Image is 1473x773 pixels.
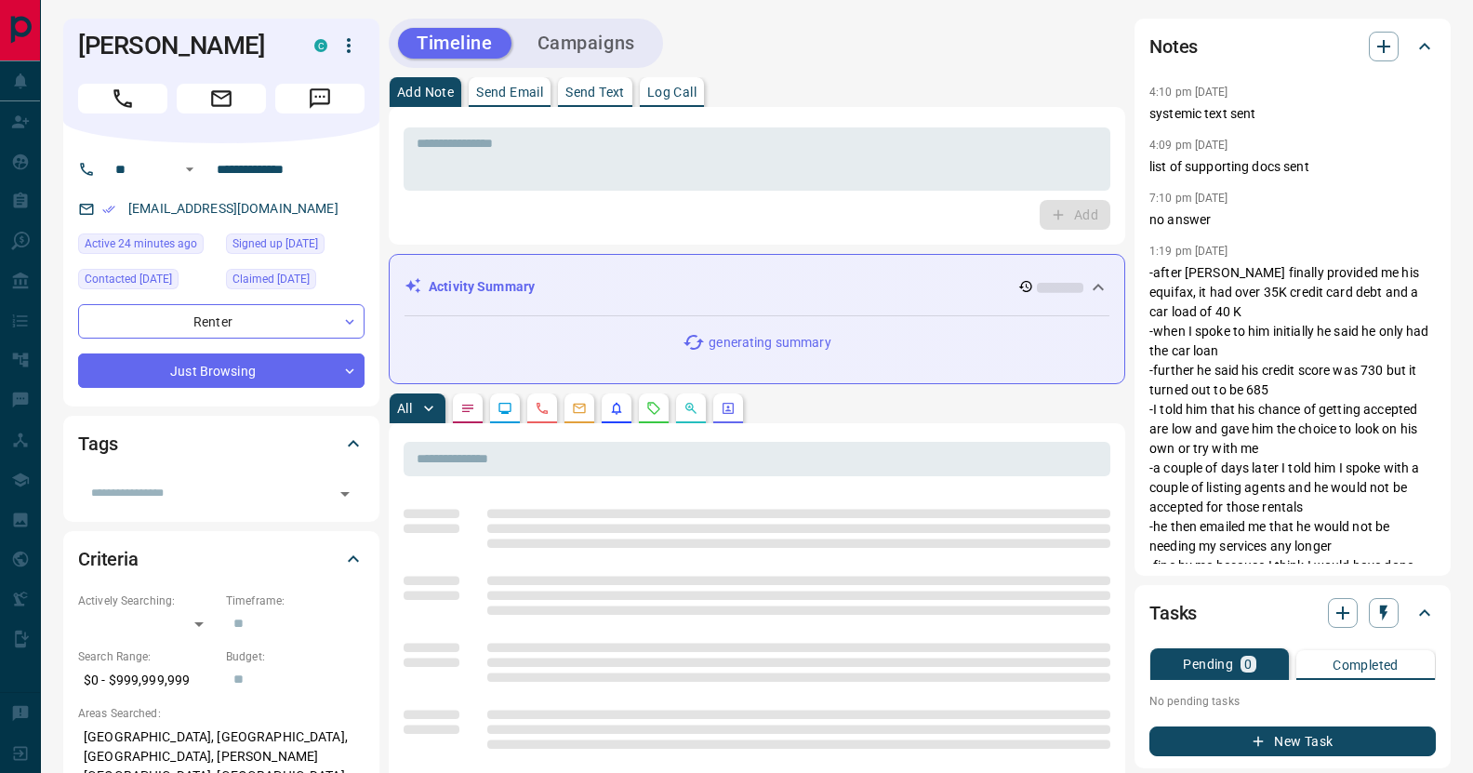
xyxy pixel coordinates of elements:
div: Tags [78,421,365,466]
span: Call [78,84,167,113]
span: Message [275,84,365,113]
div: Tue Jun 16 2020 [226,233,365,260]
svg: Lead Browsing Activity [498,401,512,416]
p: Pending [1183,658,1233,671]
a: [EMAIL_ADDRESS][DOMAIN_NAME] [128,201,338,216]
h1: [PERSON_NAME] [78,31,286,60]
svg: Listing Alerts [609,401,624,416]
p: Budget: [226,648,365,665]
p: generating summary [709,333,830,353]
div: Criteria [78,537,365,581]
div: Fri Sep 12 2025 [78,233,217,260]
p: 0 [1244,658,1252,671]
h2: Criteria [78,544,139,574]
svg: Emails [572,401,587,416]
span: Signed up [DATE] [232,234,318,253]
p: Actively Searching: [78,593,217,609]
span: Claimed [DATE] [232,270,310,288]
p: 1:19 pm [DATE] [1149,245,1228,258]
button: New Task [1149,726,1436,756]
svg: Email Verified [102,203,115,216]
div: Just Browsing [78,353,365,388]
svg: Requests [646,401,661,416]
p: Areas Searched: [78,705,365,722]
p: 4:10 pm [DATE] [1149,86,1228,99]
button: Campaigns [519,28,654,59]
h2: Notes [1149,32,1198,61]
span: Contacted [DATE] [85,270,172,288]
p: systemic text sent [1149,104,1436,124]
p: Log Call [647,86,697,99]
p: no answer [1149,210,1436,230]
p: $0 - $999,999,999 [78,665,217,696]
p: 4:09 pm [DATE] [1149,139,1228,152]
p: Completed [1333,659,1399,672]
p: All [397,402,412,415]
h2: Tags [78,429,117,459]
div: Renter [78,304,365,339]
p: list of supporting docs sent [1149,157,1436,177]
span: Active 24 minutes ago [85,234,197,253]
h2: Tasks [1149,598,1197,628]
div: Tasks [1149,591,1436,635]
button: Open [332,481,358,507]
div: Mon Jul 28 2025 [78,269,217,295]
svg: Calls [535,401,550,416]
span: Email [177,84,266,113]
p: Activity Summary [429,277,535,297]
button: Open [179,158,201,180]
p: No pending tasks [1149,687,1436,715]
div: Activity Summary [405,270,1109,304]
p: Send Text [565,86,625,99]
svg: Agent Actions [721,401,736,416]
button: Timeline [398,28,511,59]
svg: Notes [460,401,475,416]
p: -after [PERSON_NAME] finally provided me his equifax, it had over 35K credit card debt and a car ... [1149,263,1436,654]
svg: Opportunities [683,401,698,416]
p: 7:10 pm [DATE] [1149,192,1228,205]
p: Search Range: [78,648,217,665]
div: Sat Jul 12 2025 [226,269,365,295]
div: Notes [1149,24,1436,69]
p: Add Note [397,86,454,99]
p: Send Email [476,86,543,99]
p: Timeframe: [226,593,365,609]
div: condos.ca [314,39,327,52]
